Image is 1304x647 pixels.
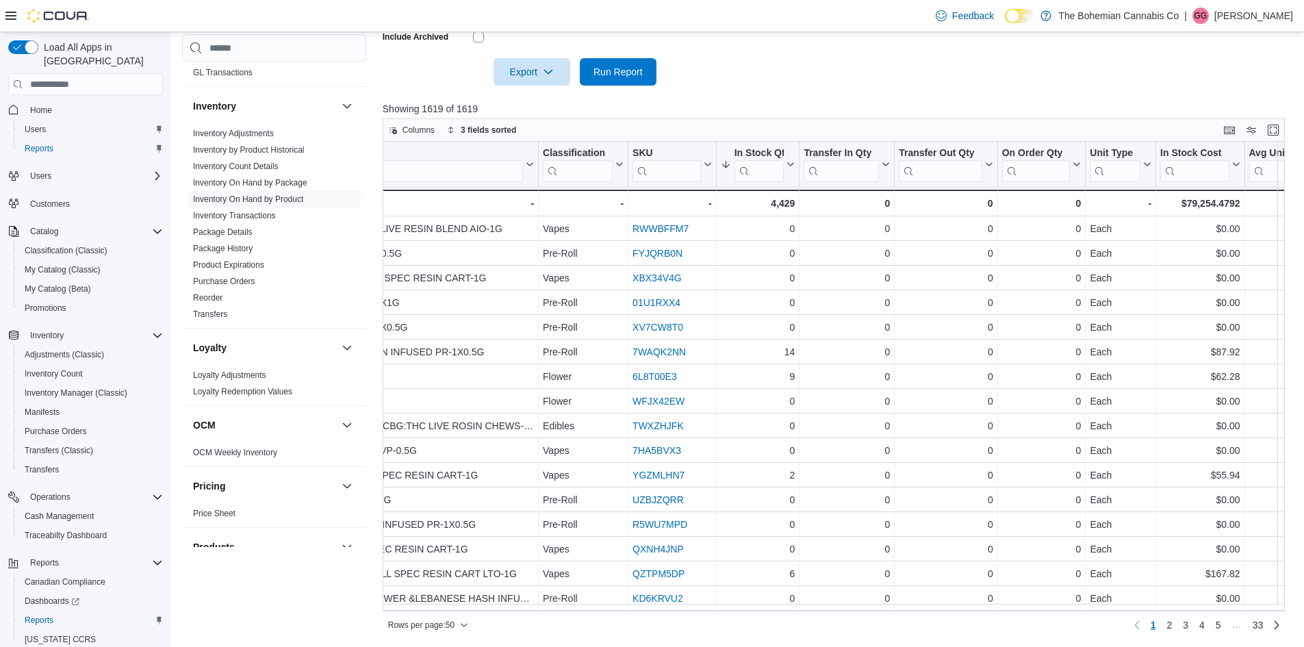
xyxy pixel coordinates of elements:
h3: Loyalty [193,341,227,355]
a: Home [25,102,57,118]
div: 0 [804,245,890,262]
span: My Catalog (Classic) [19,262,163,278]
a: Package History [193,244,253,253]
span: Cash Management [25,511,94,522]
span: Canadian Compliance [25,576,105,587]
p: [PERSON_NAME] [1214,8,1293,24]
button: Inventory [25,327,69,344]
span: Classification (Classic) [25,245,107,256]
button: SKU [632,147,712,182]
div: $0.00 [1160,220,1240,237]
a: My Catalog (Beta) [19,281,97,297]
span: Rows per page : 50 [388,620,455,631]
span: My Catalog (Beta) [25,283,91,294]
a: Transfers [19,461,64,478]
a: TWXZHJFK [632,420,684,431]
span: Columns [402,125,435,136]
a: Price Sheet [193,509,235,518]
div: Pre-Roll [543,319,624,335]
div: Transfer Out Qty [899,147,982,160]
a: 7HA5BVX3 [632,445,681,456]
span: Package Details [193,227,253,238]
button: Home [3,99,168,119]
span: Dashboards [25,596,79,607]
button: OCM [193,418,336,432]
div: $0.00 [1160,319,1240,335]
a: Feedback [930,2,999,29]
div: 0 [1001,319,1081,335]
span: Reorder [193,292,222,303]
span: Inventory Count [25,368,83,379]
span: Catalog [25,223,163,240]
span: Traceabilty Dashboard [19,527,163,544]
span: Users [25,168,163,184]
div: Vapes [543,220,624,237]
button: Columns [383,122,440,138]
span: Inventory [25,327,163,344]
div: - [632,195,712,212]
a: Page 2 of 33 [1161,614,1177,636]
button: Transfer In Qty [804,147,890,182]
span: Inventory Transactions [193,210,276,221]
button: Promotions [14,299,168,318]
a: YGZMLHN7 [632,470,685,481]
a: Page 5 of 33 [1210,614,1227,636]
a: Inventory On Hand by Product [193,194,303,204]
span: Inventory Count Details [193,161,279,172]
div: 0 [721,319,795,335]
button: On Order Qty [1001,147,1081,182]
div: 1964-BLUE DREAM PR-1X1G [269,294,534,311]
button: Catalog [25,223,64,240]
span: Inventory Count [19,366,163,382]
div: On Order Qty [1001,147,1070,182]
a: Cash Management [19,508,99,524]
div: 0 [721,220,795,237]
a: GL Transactions [193,68,253,77]
span: My Catalog (Classic) [25,264,101,275]
div: 9 [721,368,795,385]
span: GG [1194,8,1207,24]
div: 0 [1001,368,1081,385]
div: Finance [182,48,366,86]
div: 0 [899,319,993,335]
a: Reorder [193,293,222,303]
span: 2 [1166,618,1172,632]
div: In Stock Qty [734,147,784,182]
a: Adjustments (Classic) [19,346,110,363]
button: Transfers [14,460,168,479]
div: Loyalty [182,367,366,405]
span: Inventory On Hand by Product [193,194,303,205]
button: Operations [25,489,76,505]
div: - [269,195,534,212]
a: 6L8T00E3 [632,371,677,382]
span: Transfers [193,309,227,320]
a: Canadian Compliance [19,574,111,590]
button: Loyalty [339,340,355,356]
span: Export [502,58,562,86]
input: Dark Mode [1005,9,1034,23]
div: Unit Type [1090,147,1140,182]
div: 0 [1001,245,1081,262]
button: Pricing [193,479,336,493]
button: Operations [3,487,168,507]
button: Users [14,120,168,139]
p: | [1184,8,1187,24]
button: Inventory Manager (Classic) [14,383,168,403]
div: 1964-BLUE DREAM PR-5X0.5G [269,319,534,335]
div: 0 [1001,294,1081,311]
a: Purchase Orders [193,277,255,286]
span: Purchase Orders [193,276,255,287]
div: $0.00 [1160,245,1240,262]
div: 0 [804,220,890,237]
div: - [543,195,624,212]
div: 0 [899,294,993,311]
div: 0 [1001,195,1081,212]
span: Inventory Adjustments [193,128,274,139]
div: In Stock Cost [1160,147,1229,182]
a: XBX34V4G [632,272,682,283]
a: Next page [1268,617,1285,633]
span: GL Transactions [193,67,253,78]
a: Page 3 of 33 [1177,614,1194,636]
div: 0 [804,344,890,360]
a: Dashboards [19,593,85,609]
